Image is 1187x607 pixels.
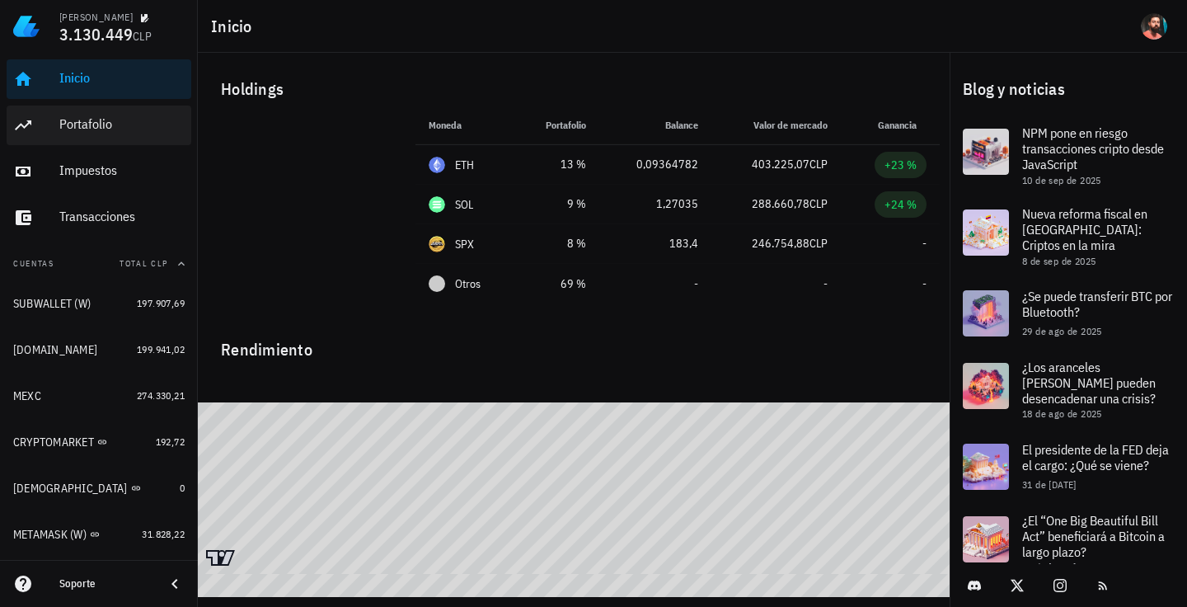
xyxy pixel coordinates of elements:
[884,196,917,213] div: +24 %
[208,63,940,115] div: Holdings
[429,236,445,252] div: SPX-icon
[1022,407,1102,420] span: 18 de ago de 2025
[7,106,191,145] a: Portafolio
[823,276,828,291] span: -
[120,258,168,269] span: Total CLP
[1022,359,1156,407] span: ¿Los aranceles [PERSON_NAME] pueden desencadenar una crisis?
[7,284,191,323] a: SUBWALLET (W) 197.907,69
[1022,512,1165,560] span: ¿El “One Big Beautiful Bill Act” beneficiará a Bitcoin a largo plazo?
[950,431,1187,503] a: El presidente de la FED deja el cargo: ¿Qué se viene? 31 de [DATE]
[133,29,152,44] span: CLP
[13,389,41,403] div: MEXC
[7,376,191,416] a: MEXC 274.330,21
[156,435,185,448] span: 192,72
[13,528,87,542] div: METAMASK (W)
[612,156,698,173] div: 0,09364782
[13,482,128,496] div: [DEMOGRAPHIC_DATA]
[137,343,185,355] span: 199.941,02
[180,482,185,494] span: 0
[59,11,133,24] div: [PERSON_NAME]
[59,577,152,591] div: Soporte
[528,275,586,293] div: 69 %
[7,422,191,462] a: CRYPTOMARKET 192,72
[455,157,475,173] div: ETH
[59,70,185,86] div: Inicio
[415,106,514,145] th: Moneda
[13,343,97,357] div: [DOMAIN_NAME]
[1022,255,1096,267] span: 8 de sep de 2025
[429,196,445,213] div: SOL-icon
[137,297,185,309] span: 197.907,69
[884,157,917,173] div: +23 %
[711,106,841,145] th: Valor de mercado
[922,276,927,291] span: -
[13,13,40,40] img: LedgiFi
[59,23,133,45] span: 3.130.449
[528,195,586,213] div: 9 %
[208,323,940,363] div: Rendimiento
[1022,288,1172,320] span: ¿Se puede transferir BTC por Bluetooth?
[528,156,586,173] div: 13 %
[528,235,586,252] div: 8 %
[142,528,185,540] span: 31.828,22
[1141,13,1167,40] div: avatar
[13,435,94,449] div: CRYPTOMARKET
[1022,441,1169,473] span: El presidente de la FED deja el cargo: ¿Qué se viene?
[59,209,185,224] div: Transacciones
[752,236,809,251] span: 246.754,88
[612,235,698,252] div: 183,4
[59,116,185,132] div: Portafolio
[752,157,809,172] span: 403.225,07
[7,59,191,99] a: Inicio
[809,236,828,251] span: CLP
[950,115,1187,196] a: NPM pone en riesgo transacciones cripto desde JavaScript 10 de sep de 2025
[514,106,599,145] th: Portafolio
[1022,174,1101,186] span: 10 de sep de 2025
[809,157,828,172] span: CLP
[612,195,698,213] div: 1,27035
[950,277,1187,350] a: ¿Se puede transferir BTC por Bluetooth? 29 de ago de 2025
[7,330,191,369] a: [DOMAIN_NAME] 199.941,02
[7,468,191,508] a: [DEMOGRAPHIC_DATA] 0
[922,236,927,251] span: -
[211,13,259,40] h1: Inicio
[694,276,698,291] span: -
[206,550,235,566] a: Charting by TradingView
[1022,205,1147,253] span: Nueva reforma fiscal en [GEOGRAPHIC_DATA]: Criptos en la mira
[137,389,185,402] span: 274.330,21
[455,196,474,213] div: SOL
[950,350,1187,431] a: ¿Los aranceles [PERSON_NAME] pueden desencadenar una crisis? 18 de ago de 2025
[59,162,185,178] div: Impuestos
[7,198,191,238] a: Transacciones
[752,196,809,211] span: 288.660,78
[7,244,191,284] button: CuentasTotal CLP
[7,152,191,191] a: Impuestos
[1022,478,1077,491] span: 31 de [DATE]
[950,63,1187,115] div: Blog y noticias
[1022,325,1102,337] span: 29 de ago de 2025
[599,106,711,145] th: Balance
[809,196,828,211] span: CLP
[950,503,1187,584] a: ¿El “One Big Beautiful Bill Act” beneficiará a Bitcoin a largo plazo? 15 de [DATE]
[1022,125,1164,172] span: NPM pone en riesgo transacciones cripto desde JavaScript
[455,236,475,252] div: SPX
[429,157,445,173] div: ETH-icon
[878,119,927,131] span: Ganancia
[7,515,191,554] a: METAMASK (W) 31.828,22
[13,297,91,311] div: SUBWALLET (W)
[455,275,481,293] span: Otros
[950,196,1187,277] a: Nueva reforma fiscal en [GEOGRAPHIC_DATA]: Criptos en la mira 8 de sep de 2025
